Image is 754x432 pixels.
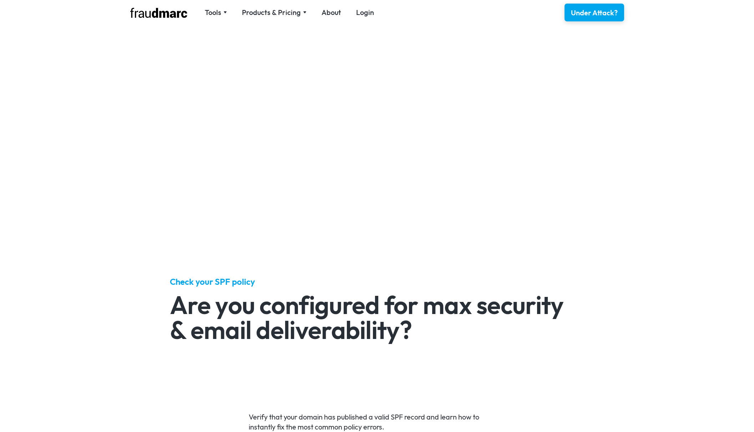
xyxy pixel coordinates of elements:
[356,7,374,17] a: Login
[170,292,584,342] h2: Are you configured for max security & email deliverability?
[322,7,341,17] a: About
[205,7,221,17] div: Tools
[242,7,301,17] div: Products & Pricing
[170,276,584,287] h5: Check your SPF policy
[249,412,505,432] p: Verify that your domain has published a valid SPF record and learn how to instantly fix the most ...
[205,7,227,17] div: Tools
[571,8,618,18] div: Under Attack?
[565,4,624,21] a: Under Attack?
[242,7,307,17] div: Products & Pricing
